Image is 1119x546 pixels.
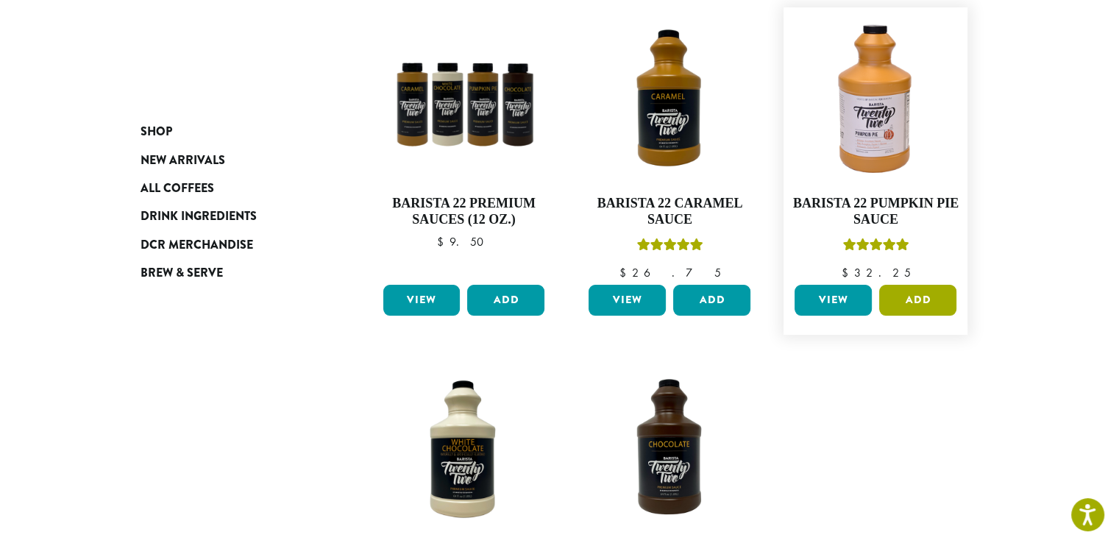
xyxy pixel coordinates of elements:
[141,259,317,287] a: Brew & Serve
[619,265,720,280] bdi: 26.75
[841,265,853,280] span: $
[842,236,909,258] div: Rated 5.00 out of 5
[141,146,317,174] a: New Arrivals
[379,15,548,184] img: B22SauceSqueeze_All-300x300.png
[585,15,754,184] img: B22-Caramel-Sauce_Stock-e1709240861679.png
[141,174,317,202] a: All Coffees
[379,364,548,533] img: B22-White-Choclate-Sauce_Stock-1-e1712177177476.png
[383,285,461,316] a: View
[141,123,172,141] span: Shop
[589,285,666,316] a: View
[879,285,956,316] button: Add
[380,15,549,279] a: Barista 22 Premium Sauces (12 oz.) $9.50
[141,231,317,259] a: DCR Merchandise
[619,265,631,280] span: $
[141,264,223,283] span: Brew & Serve
[141,180,214,198] span: All Coffees
[841,265,910,280] bdi: 32.25
[141,236,253,255] span: DCR Merchandise
[791,15,960,279] a: Barista 22 Pumpkin Pie SauceRated 5.00 out of 5 $32.25
[585,196,754,227] h4: Barista 22 Caramel Sauce
[141,202,317,230] a: Drink Ingredients
[437,234,491,249] bdi: 9.50
[795,285,872,316] a: View
[141,208,257,226] span: Drink Ingredients
[636,236,703,258] div: Rated 5.00 out of 5
[791,15,960,184] img: DP3239.64-oz.01.default.png
[585,15,754,279] a: Barista 22 Caramel SauceRated 5.00 out of 5 $26.75
[467,285,544,316] button: Add
[585,364,754,533] img: B22-Chocolate-Sauce_Stock-e1709240938998.png
[437,234,450,249] span: $
[141,118,317,146] a: Shop
[673,285,750,316] button: Add
[791,196,960,227] h4: Barista 22 Pumpkin Pie Sauce
[141,152,225,170] span: New Arrivals
[380,196,549,227] h4: Barista 22 Premium Sauces (12 oz.)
